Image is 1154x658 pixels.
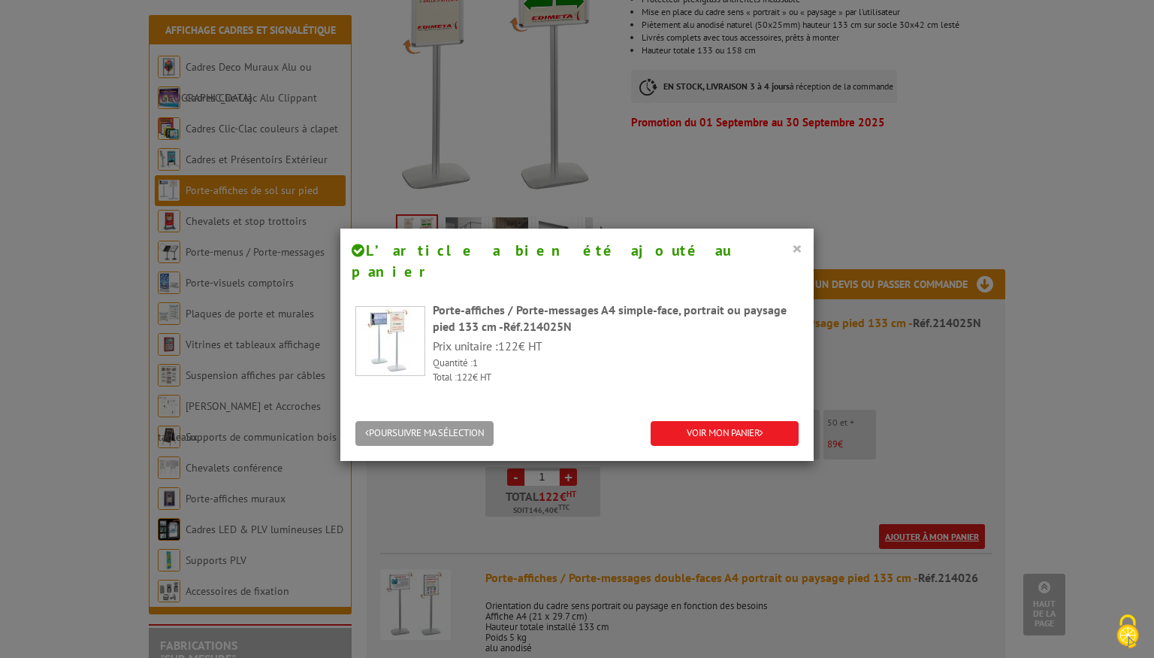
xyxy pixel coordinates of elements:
[457,371,473,384] span: 122
[352,240,802,283] h4: L’article a bien été ajouté au panier
[433,356,799,371] p: Quantité :
[433,338,799,355] p: Prix unitaire : € HT
[1101,607,1154,658] button: Cookies (fenêtre modale)
[433,371,799,385] p: Total : € HT
[651,421,799,446] a: VOIR MON PANIER
[473,356,478,369] span: 1
[498,338,518,353] span: 122
[433,302,799,336] div: Porte-affiches / Porte-messages A4 simple-face, portrait ou paysage pied 133 cm -
[1109,613,1146,650] img: Cookies (fenêtre modale)
[355,421,494,446] button: POURSUIVRE MA SÉLECTION
[503,319,572,334] span: Réf.214025N
[792,238,802,258] button: ×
